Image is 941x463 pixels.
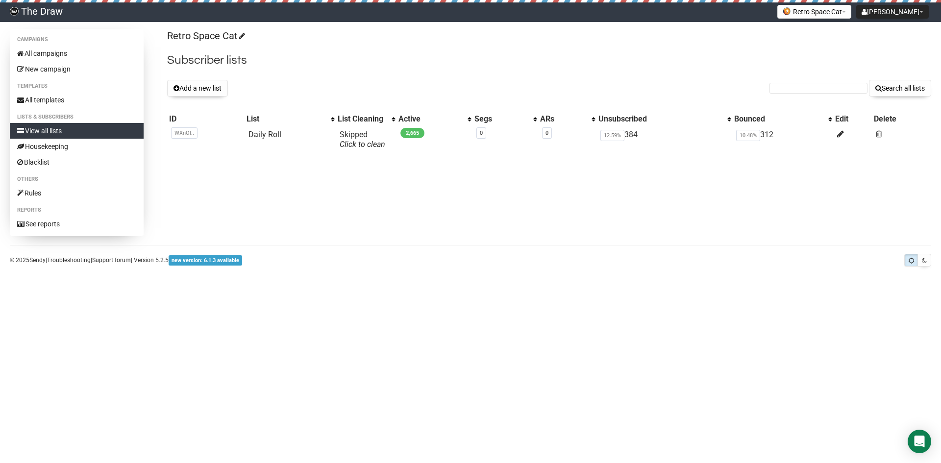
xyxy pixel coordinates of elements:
div: Edit [835,114,870,124]
th: Active: No sort applied, activate to apply an ascending sort [396,112,472,126]
p: © 2025 | | | Version 5.2.5 [10,255,242,266]
a: Blacklist [10,154,144,170]
div: List [247,114,326,124]
a: Daily Roll [248,130,281,139]
a: Housekeeping [10,139,144,154]
span: 10.48% [736,130,760,141]
a: All templates [10,92,144,108]
button: Add a new list [167,80,228,97]
span: 2,665 [400,128,424,138]
a: 0 [480,130,483,136]
a: Rules [10,185,144,201]
img: 6.png [783,7,791,15]
a: All campaigns [10,46,144,61]
th: List: No sort applied, activate to apply an ascending sort [245,112,336,126]
a: New campaign [10,61,144,77]
a: Click to clean [340,140,385,149]
a: new version: 6.1.3 available [169,257,242,264]
div: ARs [540,114,587,124]
button: Retro Space Cat [777,5,851,19]
button: Search all lists [869,80,931,97]
td: 312 [732,126,834,153]
li: Lists & subscribers [10,111,144,123]
a: Troubleshooting [47,257,91,264]
th: Bounced: No sort applied, activate to apply an ascending sort [732,112,834,126]
a: Retro Space Cat [167,30,244,42]
img: 8741706495bd7f5de7187490d1791609 [10,7,19,16]
li: Reports [10,204,144,216]
span: new version: 6.1.3 available [169,255,242,266]
div: ID [169,114,242,124]
th: List Cleaning: No sort applied, activate to apply an ascending sort [336,112,396,126]
div: List Cleaning [338,114,387,124]
a: 0 [545,130,548,136]
th: Edit: No sort applied, sorting is disabled [833,112,872,126]
a: Sendy [29,257,46,264]
li: Campaigns [10,34,144,46]
td: 384 [596,126,732,153]
a: See reports [10,216,144,232]
th: Unsubscribed: No sort applied, activate to apply an ascending sort [596,112,732,126]
span: 12.59% [600,130,624,141]
li: Templates [10,80,144,92]
div: Delete [874,114,929,124]
div: Bounced [734,114,824,124]
th: Segs: No sort applied, activate to apply an ascending sort [472,112,539,126]
div: Unsubscribed [598,114,722,124]
div: Open Intercom Messenger [908,430,931,453]
li: Others [10,173,144,185]
th: Delete: No sort applied, sorting is disabled [872,112,931,126]
a: Support forum [92,257,131,264]
h2: Subscriber lists [167,51,931,69]
div: Active [398,114,463,124]
th: ID: No sort applied, sorting is disabled [167,112,244,126]
a: View all lists [10,123,144,139]
span: Skipped [340,130,385,149]
button: [PERSON_NAME] [856,5,929,19]
th: ARs: No sort applied, activate to apply an ascending sort [538,112,596,126]
span: WXnOl.. [171,127,198,139]
div: Segs [474,114,529,124]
